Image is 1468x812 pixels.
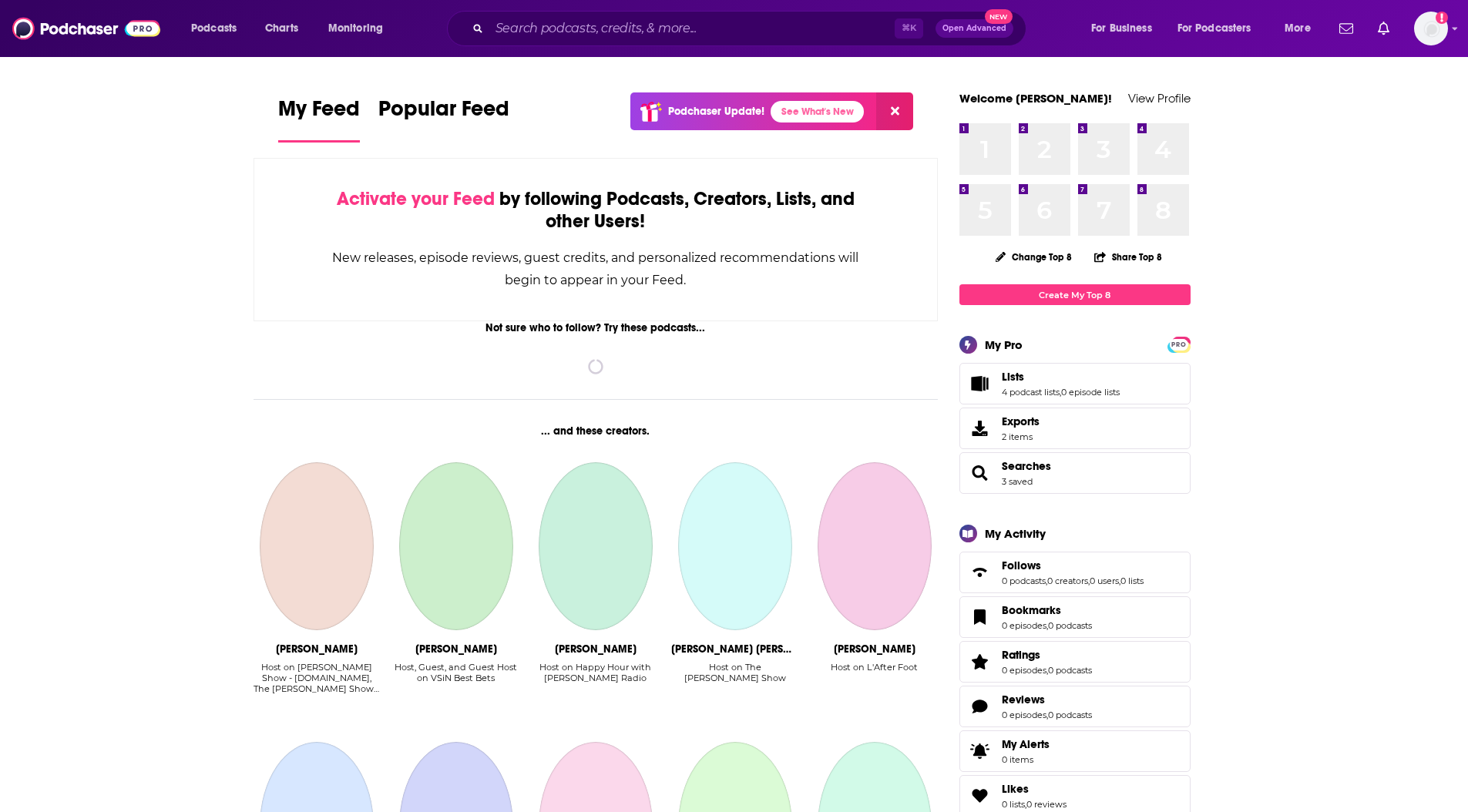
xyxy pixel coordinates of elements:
[1046,710,1048,720] span: ,
[415,643,497,656] div: Wes Reynolds
[1274,16,1330,41] button: open menu
[1002,693,1045,706] span: Reviews
[1047,575,1088,586] a: 0 creators
[985,526,1046,541] div: My Activity
[1177,18,1251,39] span: For Podcasters
[1002,603,1061,617] span: Bookmarks
[328,18,383,39] span: Monitoring
[1048,620,1092,631] a: 0 podcasts
[399,462,513,630] a: Wes Reynolds
[671,643,798,656] div: John Calvin Batchelor
[678,462,792,630] a: John Calvin Batchelor
[1090,575,1119,586] a: 0 users
[965,373,996,394] a: Lists
[895,18,923,39] span: ⌘ K
[378,96,509,143] a: Popular Feed
[462,11,1041,46] div: Search podcasts, credits, & more...
[965,651,996,673] a: Ratings
[1372,15,1396,42] a: Show notifications dropdown
[965,785,996,807] a: Likes
[532,662,659,683] div: Host on Happy Hour with [PERSON_NAME] Radio
[834,643,915,656] div: Jerome Rothen
[1167,16,1274,41] button: open menu
[331,188,861,233] div: by following Podcasts, Creators, Lists, and other Users!
[1002,414,1040,428] span: Exports
[965,418,996,439] span: Exports
[1128,91,1191,106] a: View Profile
[254,424,939,438] div: ... and these creators.
[1002,710,1046,720] a: 0 episodes
[1002,648,1040,662] span: Ratings
[1002,370,1120,384] a: Lists
[1002,754,1050,765] span: 0 items
[1002,782,1029,796] span: Likes
[671,662,798,683] div: Host on The [PERSON_NAME] Show
[260,462,374,630] a: Alex Jones
[532,662,659,695] div: Host on Happy Hour with Johnny Radio
[1414,12,1448,45] img: User Profile
[539,462,653,630] a: John Hardin
[1046,620,1048,631] span: ,
[965,696,996,717] a: Reviews
[180,16,257,41] button: open menu
[831,662,918,695] div: Host on L'After Foot
[1002,620,1046,631] a: 0 episodes
[1060,387,1061,398] span: ,
[392,662,519,683] div: Host, Guest, and Guest Host on VSiN Best Bets
[986,247,1082,267] button: Change Top 8
[1025,799,1026,810] span: ,
[265,18,298,39] span: Charts
[317,16,403,41] button: open menu
[959,596,1191,638] span: Bookmarks
[254,321,939,334] div: Not sure who to follow? Try these podcasts...
[1002,559,1041,572] span: Follows
[831,662,918,673] div: Host on L'After Foot
[1436,12,1448,24] svg: Add a profile image
[936,19,1013,38] button: Open AdvancedNew
[1414,12,1448,45] button: Show profile menu
[1002,476,1033,487] a: 3 saved
[959,452,1191,494] span: Searches
[1002,799,1025,810] a: 0 lists
[254,662,381,694] div: Host on [PERSON_NAME] Show - [DOMAIN_NAME], The [PERSON_NAME] Show - Infowa…, [PERSON_NAME] Show ...
[771,101,864,122] a: See What's New
[255,16,307,41] a: Charts
[1002,603,1092,617] a: Bookmarks
[1002,370,1024,384] span: Lists
[1002,387,1060,398] a: 4 podcast lists
[942,25,1006,32] span: Open Advanced
[1170,339,1188,351] span: PRO
[254,662,381,695] div: Host on Alex Jones Show - Infowars.com, The Alex Jones Show - Infowa…, Alex Jones Show Podcast, A...
[1002,737,1050,751] span: My Alerts
[1080,16,1171,41] button: open menu
[985,337,1023,352] div: My Pro
[1093,242,1163,272] button: Share Top 8
[965,462,996,484] a: Searches
[378,96,509,131] span: Popular Feed
[1002,431,1040,442] span: 2 items
[959,91,1112,106] a: Welcome [PERSON_NAME]!
[959,284,1191,305] a: Create My Top 8
[1048,710,1092,720] a: 0 podcasts
[959,552,1191,593] span: Follows
[1061,387,1120,398] a: 0 episode lists
[965,740,996,762] span: My Alerts
[959,686,1191,727] span: Reviews
[1048,665,1092,676] a: 0 podcasts
[959,408,1191,449] a: Exports
[1002,665,1046,676] a: 0 episodes
[959,730,1191,772] a: My Alerts
[1002,459,1051,473] a: Searches
[1414,12,1448,45] span: Logged in as Kwall
[1333,15,1359,42] a: Show notifications dropdown
[1002,575,1046,586] a: 0 podcasts
[959,363,1191,404] span: Lists
[959,641,1191,683] span: Ratings
[1002,559,1144,572] a: Follows
[1170,338,1188,350] a: PRO
[278,96,360,131] span: My Feed
[278,96,360,143] a: My Feed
